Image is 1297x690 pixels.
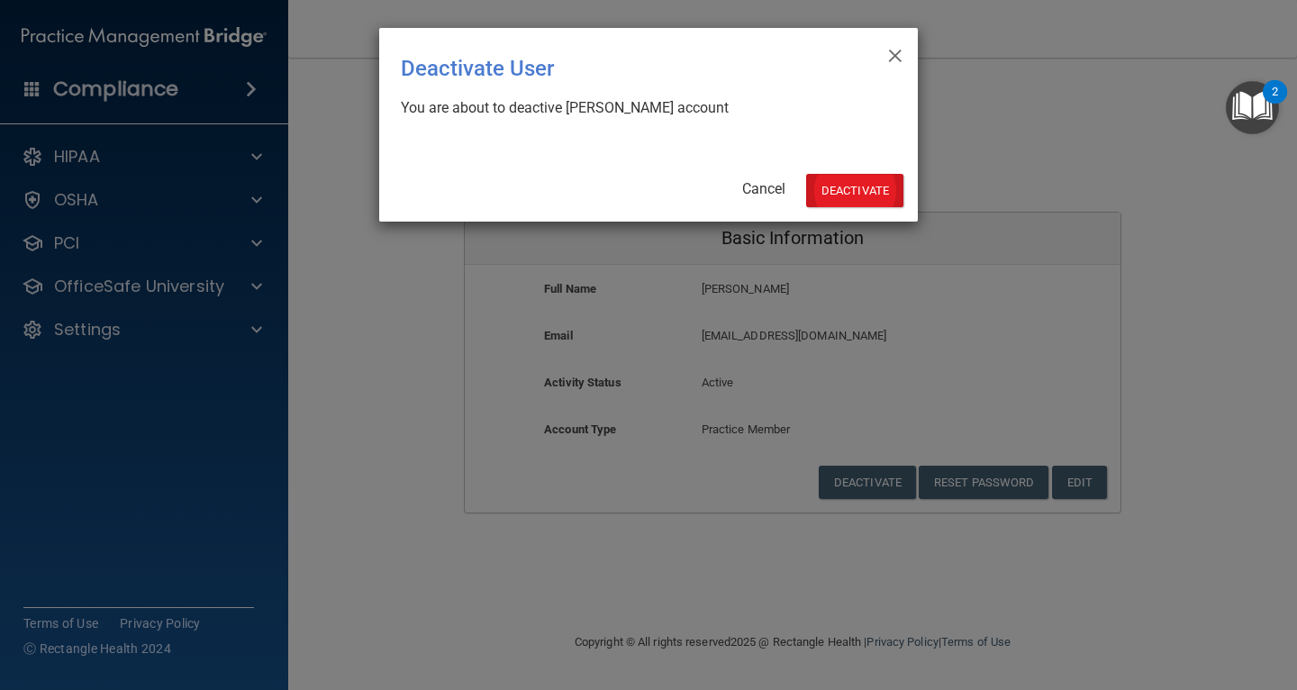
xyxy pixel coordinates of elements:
button: Deactivate [806,174,903,207]
span: × [887,35,903,71]
div: 2 [1272,92,1278,115]
div: Deactivate User [401,42,822,95]
button: Open Resource Center, 2 new notifications [1226,81,1279,134]
div: You are about to deactive [PERSON_NAME] account [401,98,882,118]
a: Cancel [742,180,785,197]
